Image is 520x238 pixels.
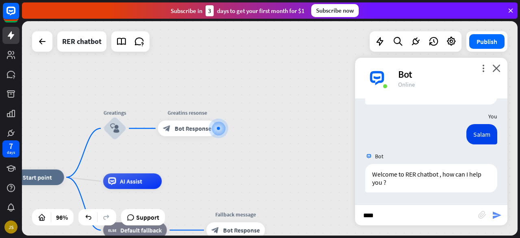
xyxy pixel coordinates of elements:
[23,173,52,181] span: Start point
[375,153,383,160] span: Bot
[488,113,497,120] span: You
[108,226,116,234] i: block_fallback
[469,34,505,49] button: Publish
[398,81,498,88] div: Online
[120,226,162,234] span: Default fallback
[136,211,159,224] span: Support
[163,124,171,132] i: block_bot_response
[110,124,119,133] i: block_user_input
[91,109,138,116] div: Greatings
[200,211,271,218] div: Fallback message
[479,64,487,72] i: more_vert
[54,211,70,224] div: 96%
[62,31,102,52] div: RER chatbot
[478,211,486,219] i: block_attachment
[152,109,222,116] div: Greatins resonse
[4,221,17,234] div: JS
[9,142,13,150] div: 7
[398,68,498,81] div: Bot
[2,140,19,157] a: 7 days
[211,226,219,234] i: block_bot_response
[171,5,305,16] div: Subscribe in days to get your first month for $1
[206,5,214,16] div: 3
[466,124,497,144] div: Salam
[175,124,211,132] span: Bot Response
[492,64,500,72] i: close
[223,226,260,234] span: Bot Response
[120,177,142,185] span: AI Assist
[7,150,15,155] div: days
[365,164,497,192] div: Welcome to RER chatbot , how can I help you ?
[311,4,359,17] div: Subscribe now
[492,210,502,220] i: send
